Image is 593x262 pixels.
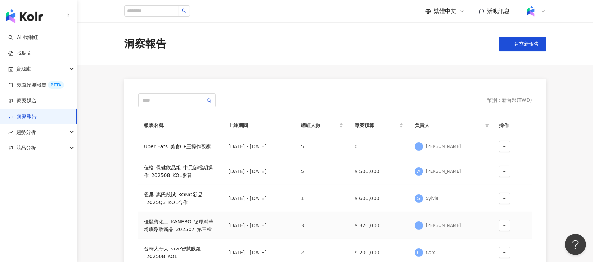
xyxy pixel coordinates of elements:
[355,122,398,129] span: 專案預算
[295,158,349,185] td: 5
[8,50,32,57] a: 找貼文
[487,8,510,14] span: 活動訊息
[487,97,532,104] div: 幣別 ： 新台幣 ( TWD )
[295,185,349,212] td: 1
[6,9,43,23] img: logo
[144,143,217,150] a: Uber Eats_美食CP王操作觀察
[144,191,217,206] a: 雀巢_惠氏啟賦_KONO新品_2025Q3_KOL合作
[295,135,349,158] td: 5
[349,185,409,212] td: $ 600,000
[8,113,37,120] a: 洞察報告
[16,140,36,156] span: 競品分析
[493,116,532,135] th: 操作
[565,234,586,255] iframe: Help Scout Beacon - Open
[524,5,537,18] img: Kolr%20app%20icon%20%281%29.png
[434,7,456,15] span: 繁體中文
[295,116,349,135] th: 網紅人數
[8,34,38,41] a: searchAI 找網紅
[301,122,338,129] span: 網紅人數
[349,158,409,185] td: $ 500,000
[228,143,289,150] div: [DATE] - [DATE]
[484,120,491,131] span: filter
[426,250,437,256] div: Carol
[426,144,461,150] div: [PERSON_NAME]
[426,196,439,202] div: Sylvie
[144,218,217,233] a: 佳麗寶化工_KANEBO_循環精華粉底彩妝新品_202507_第三檔
[144,245,217,260] a: 台灣大哥大_vive智慧眼鏡_202508_KOL
[16,61,31,77] span: 資源庫
[418,222,420,229] span: I
[417,195,420,202] span: S
[417,249,421,256] span: C
[228,195,289,202] div: [DATE] - [DATE]
[349,116,409,135] th: 專案預算
[415,122,482,129] span: 負責人
[349,135,409,158] td: 0
[8,130,13,135] span: rise
[16,124,36,140] span: 趨勢分析
[499,37,546,51] button: 建立新報告
[485,123,489,127] span: filter
[514,41,539,47] span: 建立新報告
[8,97,37,104] a: 商案媒合
[228,168,289,175] div: [DATE] - [DATE]
[144,164,217,179] a: 佳格_保健飲品組_中元節檔期操作_202508_KOL影音
[138,116,223,135] th: 報表名稱
[426,223,461,229] div: [PERSON_NAME]
[8,81,64,89] a: 效益預測報告BETA
[228,222,289,229] div: [DATE] - [DATE]
[223,116,295,135] th: 上線期間
[417,168,421,175] span: A
[426,169,461,175] div: [PERSON_NAME]
[124,37,166,51] div: 洞察報告
[418,143,420,150] span: J
[295,212,349,239] td: 3
[349,212,409,239] td: $ 320,000
[228,249,289,256] div: [DATE] - [DATE]
[182,8,187,13] span: search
